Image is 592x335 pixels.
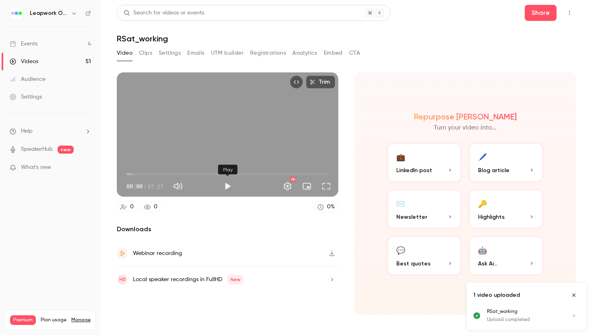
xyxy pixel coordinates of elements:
[21,163,51,172] span: What's new
[170,178,186,194] button: Mute
[349,47,360,60] button: CTA
[143,182,147,191] span: /
[478,213,505,221] span: Highlights
[487,308,561,315] p: RSat_working
[218,165,238,175] div: Play
[467,308,587,330] ul: Uploads list
[478,166,509,175] span: Blog article
[478,259,497,268] span: Ask Ai...
[327,203,335,211] div: 0 %
[468,142,544,183] button: 🖊️Blog article
[468,236,544,276] button: 🤖Ask Ai...
[10,40,37,48] div: Events
[396,197,405,210] div: ✉️
[141,201,161,212] a: 0
[126,182,143,191] span: 00:00
[10,75,46,83] div: Audience
[124,9,204,17] div: Search for videos or events
[81,164,91,171] iframe: Noticeable Trigger
[130,203,134,211] div: 0
[318,178,334,194] button: Full screen
[434,123,497,133] p: Turn your video into...
[487,308,580,323] a: RSat_workingUpload completed
[478,244,487,256] div: 🤖
[387,189,462,229] button: ✉️Newsletter
[396,259,431,268] span: Best quotes
[525,5,557,21] button: Share
[387,142,462,183] button: 💼LinkedIn post
[279,178,296,194] button: Settings
[211,47,244,60] button: UTM builder
[314,201,338,212] a: 0%
[41,317,66,323] span: Plan usage
[10,7,23,20] img: Leapwork Online Event
[117,47,132,60] button: Video
[10,127,91,136] li: help-dropdown-opener
[250,47,286,60] button: Registrations
[468,189,544,229] button: 🔑Highlights
[299,178,315,194] button: Turn on miniplayer
[133,275,244,284] div: Local speaker recordings in FullHD
[58,146,74,154] span: new
[227,275,244,284] span: New
[473,291,520,299] p: 1 video uploaded
[71,317,91,323] a: Manage
[154,203,157,211] div: 0
[187,47,204,60] button: Emails
[117,34,576,43] h1: RSat_working
[10,58,38,66] div: Videos
[414,112,517,121] h2: Repurpose [PERSON_NAME]
[387,236,462,276] button: 💬Best quotes
[159,47,181,60] button: Settings
[396,213,427,221] span: Newsletter
[133,249,182,258] div: Webinar recording
[10,315,36,325] span: Premium
[126,182,164,191] div: 00:00
[117,201,137,212] a: 0
[487,316,561,323] p: Upload completed
[290,76,303,88] button: Embed video
[117,224,338,234] h2: Downloads
[563,6,576,19] button: Top Bar Actions
[21,127,33,136] span: Help
[396,150,405,163] div: 💼
[478,150,487,163] div: 🖊️
[10,93,42,101] div: Settings
[306,76,335,88] button: Trim
[567,289,580,302] button: Close uploads list
[292,47,317,60] button: Analytics
[147,182,164,191] span: 57:27
[30,9,68,17] h6: Leapwork Online Event
[290,177,296,182] div: HD
[324,47,343,60] button: Embed
[396,244,405,256] div: 💬
[478,197,487,210] div: 🔑
[219,178,236,194] button: Play
[139,47,152,60] button: Clips
[21,145,53,154] a: SpeakerHub
[396,166,432,175] span: LinkedIn post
